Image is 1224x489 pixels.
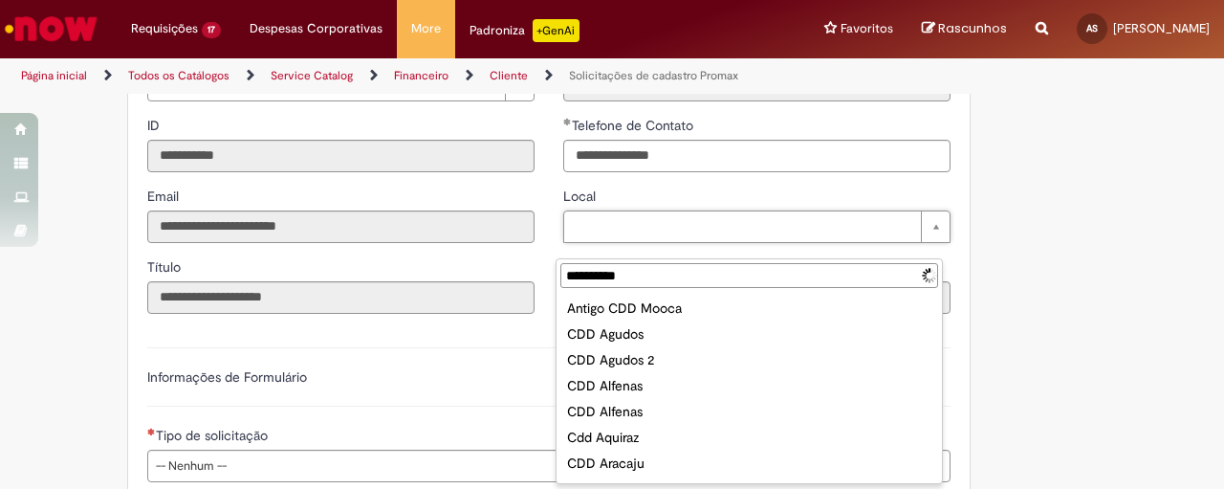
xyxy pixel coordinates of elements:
div: CDD Aracaju [560,451,938,477]
ul: Local [557,292,942,483]
div: CDD Agudos 2 [560,347,938,373]
div: Cdd Aquiraz [560,425,938,451]
div: CDD Alfenas [560,399,938,425]
div: CDD Agudos [560,322,938,347]
div: Antigo CDD Mooca [560,296,938,322]
div: CDD Alfenas [560,373,938,399]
